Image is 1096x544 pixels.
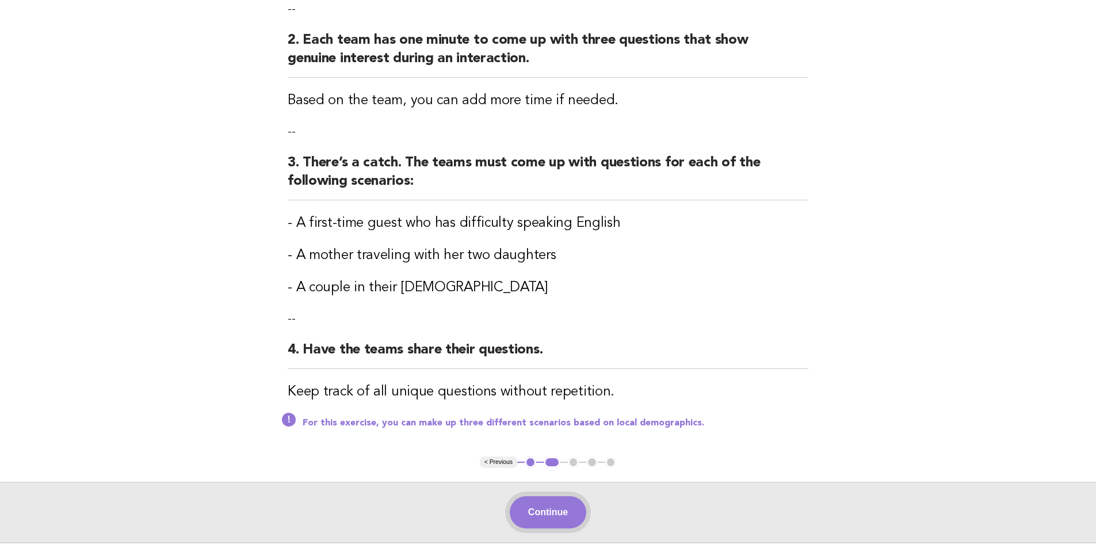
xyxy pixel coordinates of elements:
[303,417,808,429] p: For this exercise, you can make up three different scenarios based on local demographics.
[480,456,517,468] button: < Previous
[288,279,808,297] h3: - A couple in their [DEMOGRAPHIC_DATA]
[288,311,808,327] p: --
[544,456,560,468] button: 2
[288,154,808,200] h2: 3. There’s a catch. The teams must come up with questions for each of the following scenarios:
[525,456,536,468] button: 1
[288,383,808,401] h3: Keep track of all unique questions without repetition.
[288,124,808,140] p: --
[288,31,808,78] h2: 2. Each team has one minute to come up with three questions that show genuine interest during an ...
[288,1,808,17] p: --
[288,341,808,369] h2: 4. Have the teams share their questions.
[288,92,808,110] h3: Based on the team, you can add more time if needed.
[288,246,808,265] h3: - A mother traveling with her two daughters
[288,214,808,233] h3: - A first-time guest who has difficulty speaking English
[510,496,586,528] button: Continue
